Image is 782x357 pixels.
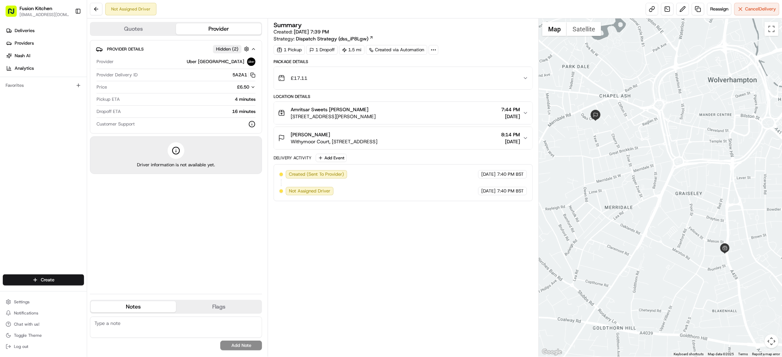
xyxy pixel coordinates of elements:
div: We're available if you need us! [31,74,96,79]
button: Reassign [707,3,731,15]
button: Show street map [542,22,567,36]
button: CancelDelivery [734,3,779,15]
button: Add Event [316,154,347,162]
p: Welcome 👋 [7,28,127,39]
button: Fusion Kitchen[EMAIL_ADDRESS][DOMAIN_NAME] [3,3,72,20]
span: Cancel Delivery [745,6,776,12]
span: [DATE] [98,108,112,114]
button: Start new chat [118,69,127,77]
h3: Summary [274,22,302,28]
button: Map camera controls [765,334,779,348]
span: Created (Sent To Provider) [289,171,344,177]
a: Terms (opens in new tab) [738,352,748,356]
button: Keyboard shortcuts [674,352,704,357]
div: Start new chat [31,67,114,74]
span: Create [41,277,54,283]
button: [EMAIL_ADDRESS][DOMAIN_NAME] [20,12,69,17]
span: Provider [97,59,114,65]
div: 1 Dropoff [306,45,338,55]
span: Map data ©2025 [708,352,734,356]
span: Driver information is not available yet. [137,162,215,168]
img: Nash [7,7,21,21]
span: Not Assigned Driver [289,188,330,194]
span: Chat with us! [14,321,39,327]
span: Dropoff ETA [97,108,121,115]
div: Past conversations [7,91,47,97]
input: Clear [18,45,115,53]
span: Settings [14,299,30,305]
button: Provider [176,23,261,35]
button: Quotes [91,23,176,35]
span: Log out [14,344,28,349]
span: Nash AI [15,53,30,59]
div: 1.5 mi [339,45,365,55]
span: Withymoor Court, [STREET_ADDRESS] [291,138,377,145]
span: [PERSON_NAME] [22,127,56,133]
a: 💻API Documentation [56,153,115,166]
span: Knowledge Base [14,156,53,163]
span: Analytics [15,65,34,71]
button: Notes [91,301,176,312]
a: Report a map error [752,352,780,356]
a: 📗Knowledge Base [4,153,56,166]
span: Created: [274,28,329,35]
button: Notifications [3,308,84,318]
a: Dispatch Strategy (dss_iP8Lgw) [296,35,374,42]
img: Grace Nketiah [7,121,18,132]
img: 1736555255976-a54dd68f-1ca7-489b-9aae-adbdc363a1c4 [7,67,20,79]
span: [DATE] [501,138,520,145]
button: See all [108,90,127,98]
button: Create [3,274,84,286]
span: [DATE] [501,113,520,120]
div: Strategy: [274,35,374,42]
a: Created via Automation [366,45,427,55]
img: uber-new-logo.jpeg [247,58,255,66]
span: 7:44 PM [501,106,520,113]
button: Fusion Kitchen [20,5,52,12]
span: Pylon [69,173,84,178]
div: 16 minutes [124,108,255,115]
span: £6.50 [237,84,249,90]
div: Favorites [3,80,84,91]
span: [DATE] [481,188,496,194]
button: Log out [3,342,84,351]
span: Toggle Theme [14,333,42,338]
span: 8:14 PM [501,131,520,138]
span: Amritsar Sweets [PERSON_NAME] [291,106,368,113]
a: Open this area in Google Maps (opens a new window) [540,348,563,357]
a: Nash AI [3,50,87,61]
span: Uber [GEOGRAPHIC_DATA] [187,59,244,65]
span: Provider Details [107,46,144,52]
span: Dispatch Strategy (dss_iP8Lgw) [296,35,368,42]
a: Powered byPylon [49,173,84,178]
button: Settings [3,297,84,307]
span: [DATE] 7:39 PM [294,29,329,35]
div: Package Details [274,59,533,64]
button: Chat with us! [3,319,84,329]
a: Deliveries [3,25,87,36]
img: Google [540,348,563,357]
span: Provider Delivery ID [97,72,138,78]
img: 1727276513143-84d647e1-66c0-4f92-a045-3c9f9f5dfd92 [15,67,27,79]
div: Delivery Activity [274,155,312,161]
span: 7:40 PM BST [497,171,524,177]
span: [PERSON_NAME] [PERSON_NAME] [22,108,92,114]
span: API Documentation [66,156,112,163]
button: £6.50 [194,84,255,90]
span: Notifications [14,310,38,316]
div: 💻 [59,157,64,162]
div: Location Details [274,94,533,99]
img: 1736555255976-a54dd68f-1ca7-489b-9aae-adbdc363a1c4 [14,109,20,114]
span: [DATE] [481,171,496,177]
span: Providers [15,40,34,46]
span: [DATE] [62,127,76,133]
span: Deliveries [15,28,34,34]
div: 📗 [7,157,13,162]
button: Flags [176,301,261,312]
div: 4 minutes [123,96,255,102]
span: £17.11 [291,75,307,82]
span: Price [97,84,107,90]
div: 1 Pickup [274,45,305,55]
